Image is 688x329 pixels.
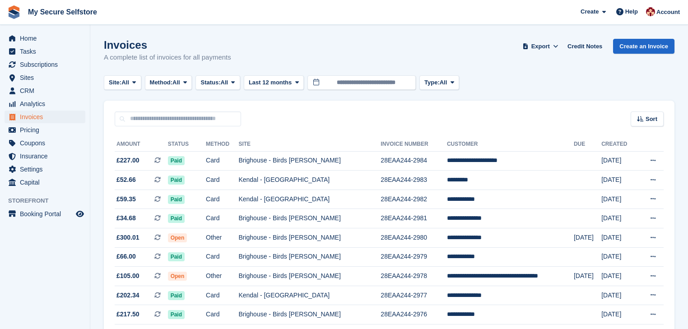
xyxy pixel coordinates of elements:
[20,176,74,189] span: Capital
[121,78,129,87] span: All
[20,97,74,110] span: Analytics
[172,78,180,87] span: All
[601,247,637,267] td: [DATE]
[238,305,381,324] td: Brighouse - Birds [PERSON_NAME]
[238,151,381,171] td: Brighouse - Birds [PERSON_NAME]
[116,156,139,165] span: £227.00
[381,286,447,305] td: 28EAA244-2977
[574,137,601,152] th: Due
[206,151,238,171] td: Card
[601,209,637,228] td: [DATE]
[20,163,74,176] span: Settings
[249,78,292,87] span: Last 12 months
[104,75,141,90] button: Site: All
[238,247,381,267] td: Brighouse - Birds [PERSON_NAME]
[381,209,447,228] td: 28EAA244-2981
[206,171,238,190] td: Card
[104,52,231,63] p: A complete list of invoices for all payments
[20,150,74,162] span: Insurance
[195,75,240,90] button: Status: All
[601,171,637,190] td: [DATE]
[116,271,139,281] span: £105.00
[574,267,601,286] td: [DATE]
[116,213,136,223] span: £34.68
[116,195,136,204] span: £59.35
[601,151,637,171] td: [DATE]
[168,310,185,319] span: Paid
[5,71,85,84] a: menu
[116,291,139,300] span: £202.34
[238,228,381,248] td: Brighouse - Birds [PERSON_NAME]
[601,267,637,286] td: [DATE]
[5,84,85,97] a: menu
[613,39,674,54] a: Create an Invoice
[646,7,655,16] img: Laura Oldroyd
[601,190,637,209] td: [DATE]
[656,8,680,17] span: Account
[5,32,85,45] a: menu
[168,176,185,185] span: Paid
[244,75,304,90] button: Last 12 months
[238,190,381,209] td: Kendal - [GEOGRAPHIC_DATA]
[5,97,85,110] a: menu
[625,7,638,16] span: Help
[206,137,238,152] th: Method
[200,78,220,87] span: Status:
[381,190,447,209] td: 28EAA244-2982
[601,305,637,324] td: [DATE]
[20,32,74,45] span: Home
[5,208,85,220] a: menu
[206,286,238,305] td: Card
[419,75,459,90] button: Type: All
[104,39,231,51] h1: Invoices
[574,228,601,248] td: [DATE]
[238,137,381,152] th: Site
[381,267,447,286] td: 28EAA244-2978
[168,195,185,204] span: Paid
[115,137,168,152] th: Amount
[24,5,101,19] a: My Secure Selfstore
[601,228,637,248] td: [DATE]
[7,5,21,19] img: stora-icon-8386f47178a22dfd0bd8f6a31ec36ba5ce8667c1dd55bd0f319d3a0aa187defe.svg
[206,305,238,324] td: Card
[206,247,238,267] td: Card
[447,137,574,152] th: Customer
[238,267,381,286] td: Brighouse - Birds [PERSON_NAME]
[5,176,85,189] a: menu
[381,228,447,248] td: 28EAA244-2980
[145,75,192,90] button: Method: All
[424,78,440,87] span: Type:
[116,233,139,242] span: £300.01
[440,78,447,87] span: All
[601,286,637,305] td: [DATE]
[206,228,238,248] td: Other
[5,163,85,176] a: menu
[5,137,85,149] a: menu
[20,84,74,97] span: CRM
[5,111,85,123] a: menu
[5,124,85,136] a: menu
[221,78,228,87] span: All
[168,272,187,281] span: Open
[116,252,136,261] span: £66.00
[381,247,447,267] td: 28EAA244-2979
[206,209,238,228] td: Card
[564,39,606,54] a: Credit Notes
[168,214,185,223] span: Paid
[168,137,206,152] th: Status
[206,267,238,286] td: Other
[20,58,74,71] span: Subscriptions
[381,305,447,324] td: 28EAA244-2976
[238,209,381,228] td: Brighouse - Birds [PERSON_NAME]
[150,78,173,87] span: Method:
[109,78,121,87] span: Site:
[238,171,381,190] td: Kendal - [GEOGRAPHIC_DATA]
[5,58,85,71] a: menu
[20,45,74,58] span: Tasks
[168,291,185,300] span: Paid
[20,208,74,220] span: Booking Portal
[5,150,85,162] a: menu
[581,7,599,16] span: Create
[381,151,447,171] td: 28EAA244-2984
[381,137,447,152] th: Invoice Number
